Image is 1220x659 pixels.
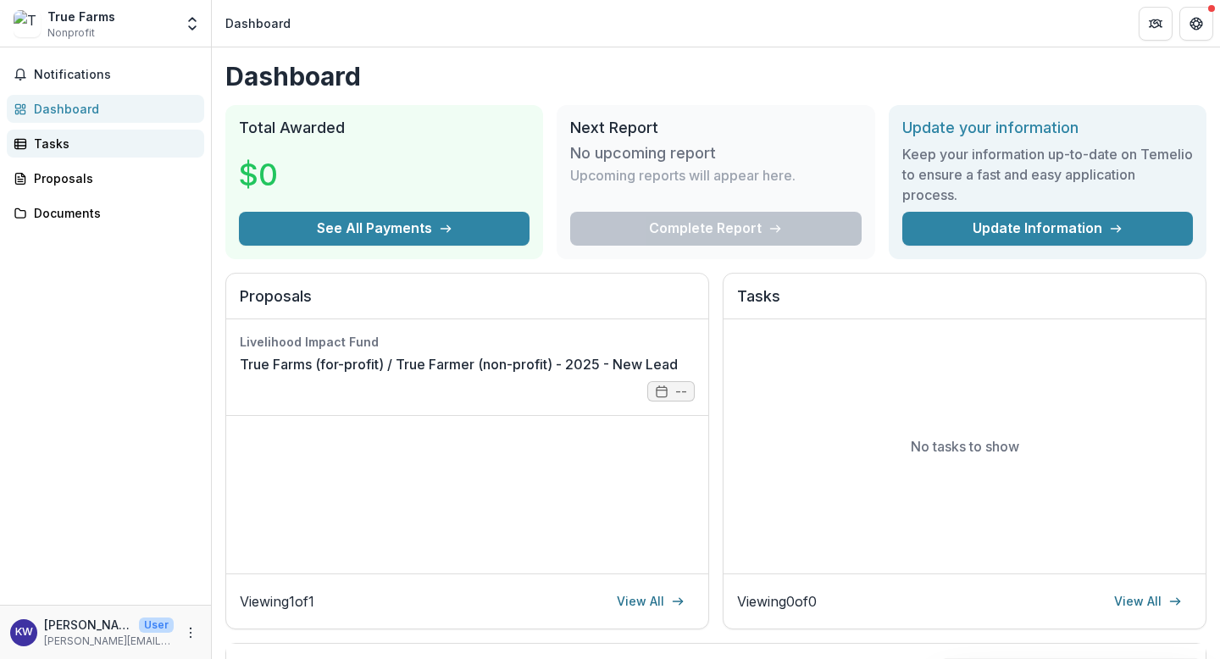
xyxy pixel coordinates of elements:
[239,119,530,137] h2: Total Awarded
[34,204,191,222] div: Documents
[34,169,191,187] div: Proposals
[902,212,1193,246] a: Update Information
[1179,7,1213,41] button: Get Help
[239,212,530,246] button: See All Payments
[240,287,695,319] h2: Proposals
[34,68,197,82] span: Notifications
[240,591,314,612] p: Viewing 1 of 1
[139,617,174,633] p: User
[902,119,1193,137] h2: Update your information
[219,11,297,36] nav: breadcrumb
[47,25,95,41] span: Nonprofit
[34,135,191,152] div: Tasks
[607,588,695,615] a: View All
[7,95,204,123] a: Dashboard
[7,130,204,158] a: Tasks
[240,354,678,374] a: True Farms (for-profit) / True Farmer (non-profit) - 2025 - New Lead
[570,144,716,163] h3: No upcoming report
[44,634,174,649] p: [PERSON_NAME][EMAIL_ADDRESS][DOMAIN_NAME]
[47,8,115,25] div: True Farms
[239,152,366,197] h3: $0
[180,623,201,643] button: More
[225,14,291,32] div: Dashboard
[902,144,1193,205] h3: Keep your information up-to-date on Temelio to ensure a fast and easy application process.
[1104,588,1192,615] a: View All
[180,7,204,41] button: Open entity switcher
[44,616,132,634] p: [PERSON_NAME]
[15,627,33,638] div: Kwami Williams
[225,61,1206,91] h1: Dashboard
[737,591,817,612] p: Viewing 0 of 0
[7,199,204,227] a: Documents
[1139,7,1173,41] button: Partners
[7,164,204,192] a: Proposals
[7,61,204,88] button: Notifications
[14,10,41,37] img: True Farms
[911,436,1019,457] p: No tasks to show
[737,287,1192,319] h2: Tasks
[570,165,796,186] p: Upcoming reports will appear here.
[570,119,861,137] h2: Next Report
[34,100,191,118] div: Dashboard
